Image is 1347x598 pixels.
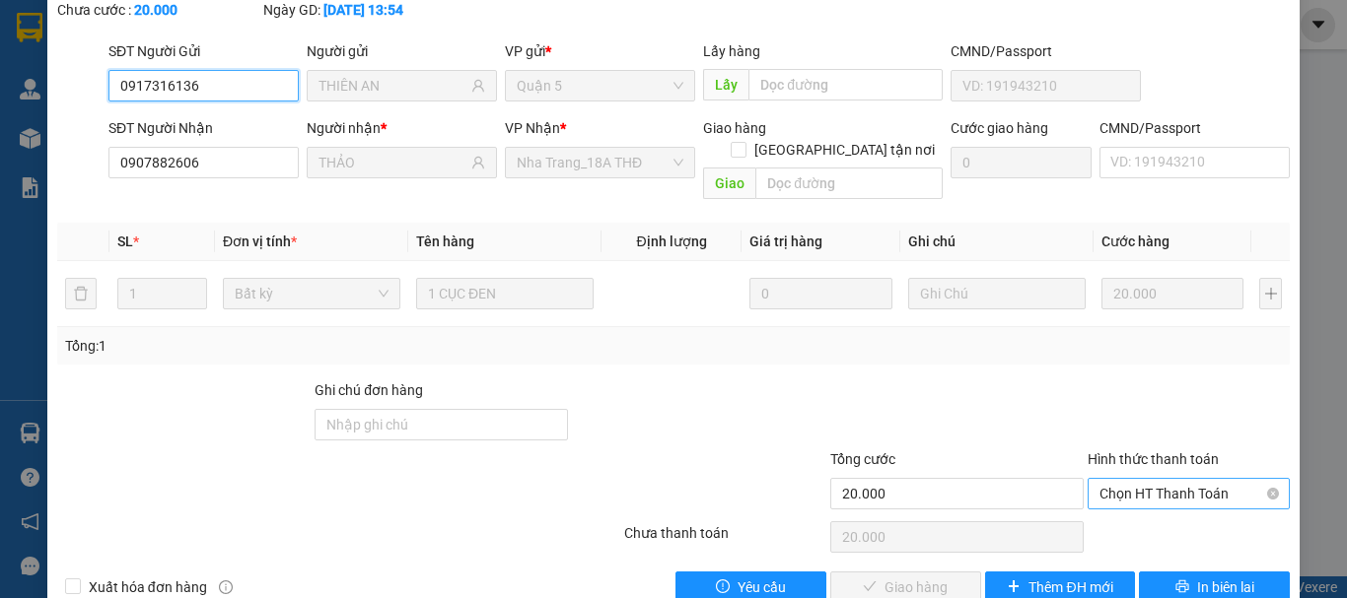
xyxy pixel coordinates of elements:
span: Lấy hàng [703,43,760,59]
input: Tên người gửi [319,75,467,97]
span: VP Nhận [505,120,560,136]
span: Nha Trang_18A THĐ [517,148,683,177]
label: Cước giao hàng [951,120,1048,136]
span: close-circle [1267,488,1279,499]
input: Cước giao hàng [951,147,1092,178]
span: Yêu cầu [738,576,786,598]
label: Hình thức thanh toán [1088,451,1219,467]
input: VD: Bàn, Ghế [416,278,594,309]
span: Cước hàng [1101,233,1170,249]
div: Tổng: 1 [65,335,522,357]
span: In biên lai [1197,576,1254,598]
b: Phương Nam Express [25,127,108,254]
span: Giao [703,167,755,199]
button: plus [1259,278,1282,309]
li: (c) 2017 [166,94,271,118]
span: Xuất hóa đơn hàng [81,576,215,598]
span: Tổng cước [830,451,895,467]
button: delete [65,278,97,309]
div: SĐT Người Gửi [108,40,299,62]
div: Người nhận [307,117,497,139]
div: VP gửi [505,40,695,62]
span: exclamation-circle [716,579,730,595]
span: Lấy [703,69,748,100]
span: plus [1007,579,1021,595]
img: logo.jpg [214,25,261,72]
div: Chưa thanh toán [622,522,828,557]
span: Thêm ĐH mới [1028,576,1112,598]
input: 0 [749,278,891,309]
span: Quận 5 [517,71,683,100]
b: [DOMAIN_NAME] [166,75,271,91]
span: [GEOGRAPHIC_DATA] tận nơi [746,139,943,161]
span: Định lượng [636,233,706,249]
span: Chọn HT Thanh Toán [1099,479,1278,508]
input: 0 [1101,278,1243,309]
label: Ghi chú đơn hàng [315,382,423,398]
b: [DATE] 13:54 [323,2,403,18]
span: Đơn vị tính [223,233,297,249]
span: Bất kỳ [235,279,389,308]
span: printer [1175,579,1189,595]
input: Dọc đường [755,167,943,199]
input: Ghi chú đơn hàng [315,409,568,440]
span: info-circle [219,580,233,594]
span: SL [117,233,133,249]
div: Người gửi [307,40,497,62]
b: Gửi khách hàng [121,29,195,121]
input: Dọc đường [748,69,943,100]
div: CMND/Passport [951,40,1141,62]
input: Ghi Chú [908,278,1086,309]
b: 20.000 [134,2,177,18]
span: Giao hàng [703,120,766,136]
span: user [471,156,485,169]
input: Tên người nhận [319,152,467,173]
span: Giá trị hàng [749,233,822,249]
div: SĐT Người Nhận [108,117,299,139]
input: VD: 191943210 [951,70,1141,101]
th: Ghi chú [900,223,1094,261]
div: CMND/Passport [1099,117,1290,139]
span: Tên hàng [416,233,474,249]
span: user [471,79,485,93]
